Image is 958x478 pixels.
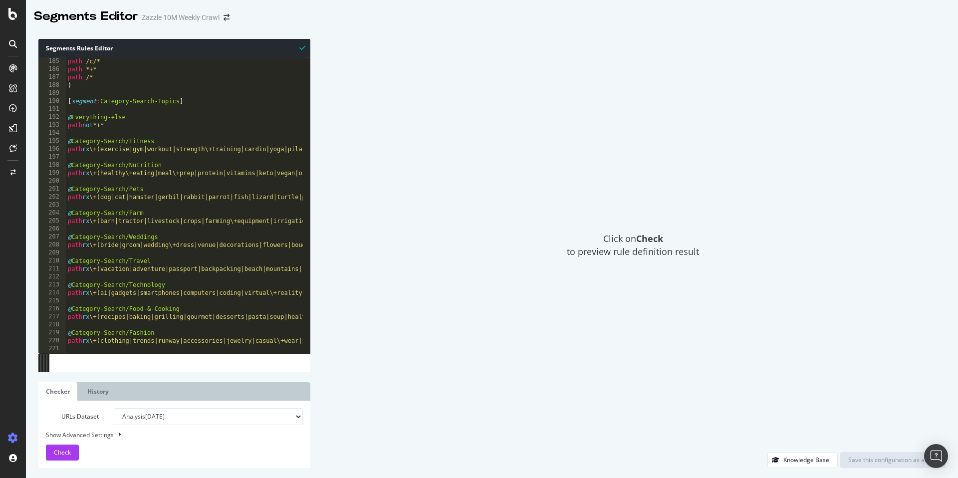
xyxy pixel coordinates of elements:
div: 222 [38,353,66,361]
div: 214 [38,289,66,297]
div: 213 [38,281,66,289]
div: 221 [38,345,66,353]
div: 187 [38,73,66,81]
div: 199 [38,169,66,177]
div: Open Intercom Messenger [924,444,948,468]
div: 189 [38,89,66,97]
div: 198 [38,161,66,169]
div: 194 [38,129,66,137]
div: arrow-right-arrow-left [224,14,230,21]
div: 195 [38,137,66,145]
div: 191 [38,105,66,113]
div: Segments Rules Editor [38,39,310,57]
div: 185 [38,57,66,65]
div: 205 [38,217,66,225]
div: 204 [38,209,66,217]
a: History [80,382,116,401]
div: 218 [38,321,66,329]
div: Knowledge Base [783,456,829,464]
div: 196 [38,145,66,153]
div: 216 [38,305,66,313]
div: Zazzle 10M Weekly Crawl [142,12,220,22]
a: Checker [38,382,77,401]
div: Show Advanced Settings [38,430,295,440]
div: 217 [38,313,66,321]
div: Segments Editor [34,8,138,25]
div: 206 [38,225,66,233]
div: 197 [38,153,66,161]
div: 211 [38,265,66,273]
span: Syntax is valid [299,43,305,52]
div: 201 [38,185,66,193]
div: 220 [38,337,66,345]
button: Check [46,445,79,461]
span: Click on to preview rule definition result [567,233,699,258]
div: 215 [38,297,66,305]
div: 192 [38,113,66,121]
a: Knowledge Base [767,456,838,464]
span: Check [54,448,71,457]
div: 210 [38,257,66,265]
div: 202 [38,193,66,201]
div: 219 [38,329,66,337]
label: URLs Dataset [38,408,106,425]
div: 190 [38,97,66,105]
button: Knowledge Base [767,452,838,468]
div: 193 [38,121,66,129]
div: 208 [38,241,66,249]
div: 186 [38,65,66,73]
button: Save this configuration as active [840,452,946,468]
div: 188 [38,81,66,89]
div: 207 [38,233,66,241]
div: 212 [38,273,66,281]
div: 203 [38,201,66,209]
div: Save this configuration as active [848,456,938,464]
div: 200 [38,177,66,185]
strong: Check [636,233,663,244]
div: 209 [38,249,66,257]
